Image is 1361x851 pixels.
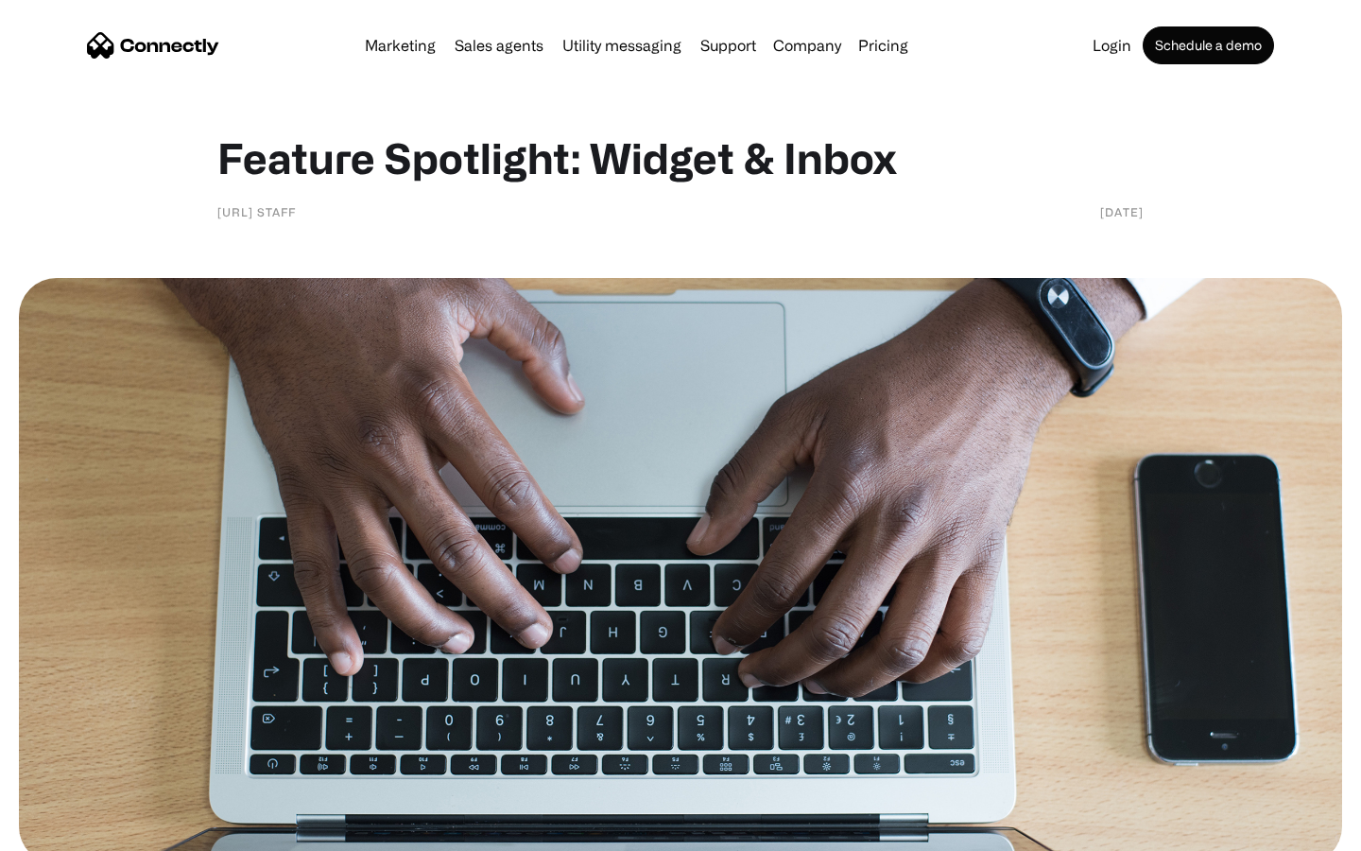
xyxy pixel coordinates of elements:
a: Pricing [851,38,916,53]
div: [DATE] [1100,202,1144,221]
a: Support [693,38,764,53]
aside: Language selected: English [19,818,113,844]
div: [URL] staff [217,202,296,221]
a: Marketing [357,38,443,53]
a: Schedule a demo [1143,26,1274,64]
h1: Feature Spotlight: Widget & Inbox [217,132,1144,183]
a: Sales agents [447,38,551,53]
ul: Language list [38,818,113,844]
div: Company [773,32,841,59]
a: Utility messaging [555,38,689,53]
a: Login [1085,38,1139,53]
